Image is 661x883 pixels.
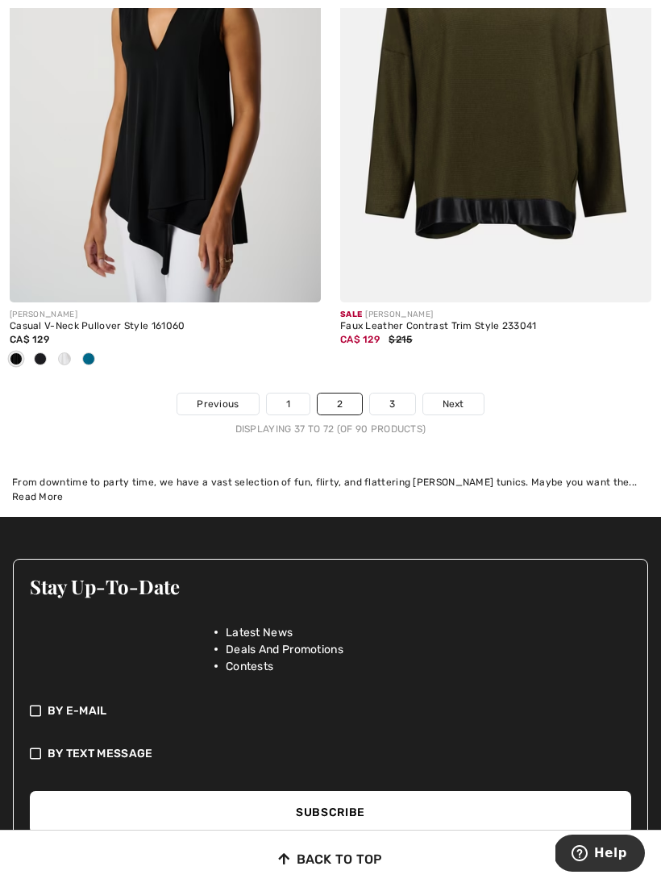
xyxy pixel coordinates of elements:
[340,334,380,345] span: CA$ 129
[226,624,293,641] span: Latest News
[340,321,651,332] div: Faux Leather Contrast Trim Style 233041
[370,394,414,414] a: 3
[10,321,321,332] div: Casual V-Neck Pullover Style 161060
[28,347,52,373] div: Midnight Blue 40
[340,310,362,319] span: Sale
[197,397,239,411] span: Previous
[77,347,101,373] div: Lagoon
[10,334,49,345] span: CA$ 129
[4,347,28,373] div: Black
[389,334,412,345] span: $215
[30,576,631,597] h3: Stay Up-To-Date
[48,702,107,719] span: By E-mail
[30,702,41,719] img: check
[48,745,153,762] span: By Text Message
[12,475,649,489] div: From downtime to party time, we have a vast selection of fun, flirty, and flattering [PERSON_NAME...
[12,491,64,502] span: Read More
[226,641,343,658] span: Deals And Promotions
[30,791,631,834] button: Subscribe
[52,347,77,373] div: Vanilla 30
[10,309,321,321] div: [PERSON_NAME]
[30,745,41,762] img: check
[267,394,310,414] a: 1
[177,394,258,414] a: Previous
[340,309,651,321] div: [PERSON_NAME]
[443,397,464,411] span: Next
[555,835,645,875] iframe: Opens a widget where you can find more information
[423,394,484,414] a: Next
[226,658,273,675] span: Contests
[318,394,362,414] a: 2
